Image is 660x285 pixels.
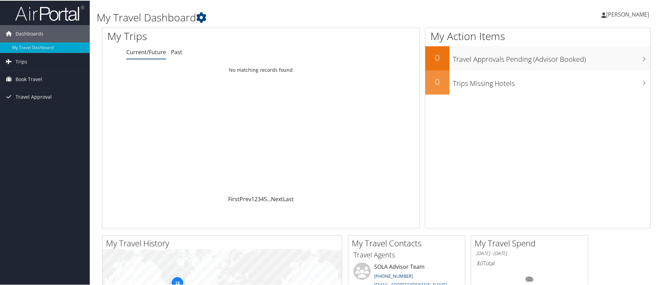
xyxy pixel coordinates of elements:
[264,195,267,202] a: 5
[107,28,282,43] h1: My Trips
[240,195,251,202] a: Prev
[476,259,483,266] span: $0
[126,48,166,55] a: Current/Future
[15,4,84,21] img: airportal-logo.png
[251,195,254,202] a: 1
[425,70,650,94] a: 0Trips Missing Hotels
[353,249,460,259] h3: Travel Agents
[374,272,413,278] a: [PHONE_NUMBER]
[606,10,649,18] span: [PERSON_NAME]
[102,63,419,76] td: No matching records found
[425,46,650,70] a: 0Travel Approvals Pending (Advisor Booked)
[425,75,449,87] h2: 0
[475,237,588,248] h2: My Travel Spend
[271,195,283,202] a: Next
[476,249,583,256] h6: [DATE] - [DATE]
[453,75,650,88] h3: Trips Missing Hotels
[171,48,182,55] a: Past
[16,70,42,87] span: Book Travel
[16,88,52,105] span: Travel Approval
[228,195,240,202] a: First
[16,52,27,70] span: Trips
[352,237,465,248] h2: My Travel Contacts
[283,195,294,202] a: Last
[601,3,656,24] a: [PERSON_NAME]
[453,50,650,63] h3: Travel Approvals Pending (Advisor Booked)
[527,277,532,281] tspan: 0%
[254,195,258,202] a: 2
[16,24,43,42] span: Dashboards
[425,51,449,63] h2: 0
[425,28,650,43] h1: My Action Items
[261,195,264,202] a: 4
[258,195,261,202] a: 3
[106,237,342,248] h2: My Travel History
[476,259,583,266] h6: Total
[267,195,271,202] span: …
[97,10,469,24] h1: My Travel Dashboard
